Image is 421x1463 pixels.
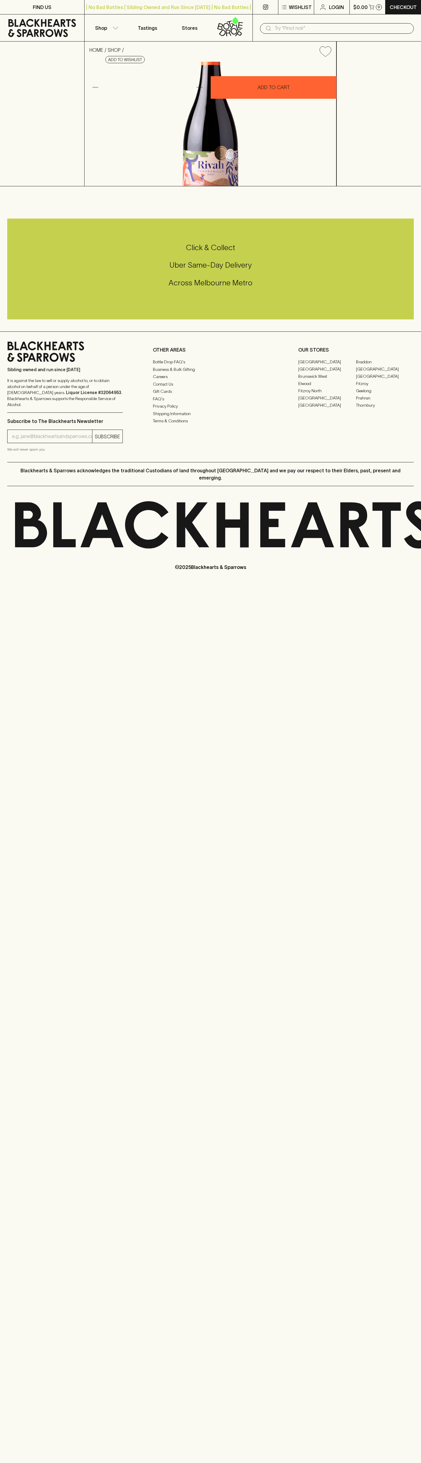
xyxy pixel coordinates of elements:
[356,365,414,373] a: [GEOGRAPHIC_DATA]
[298,387,356,394] a: Fitzroy North
[7,377,123,408] p: It is against the law to sell or supply alcohol to, or to obtain alcohol on behalf of a person un...
[12,467,409,481] p: Blackhearts & Sparrows acknowledges the traditional Custodians of land throughout [GEOGRAPHIC_DAT...
[298,373,356,380] a: Brunswick West
[108,47,121,53] a: SHOP
[153,373,268,381] a: Careers
[153,395,268,402] a: FAQ's
[153,359,268,366] a: Bottle Drop FAQ's
[317,44,334,59] button: Add to wishlist
[7,243,414,253] h5: Click & Collect
[153,366,268,373] a: Business & Bulk Gifting
[7,446,123,452] p: We will never spam you
[356,394,414,402] a: Prahran
[153,346,268,353] p: OTHER AREAS
[138,24,157,32] p: Tastings
[66,390,121,395] strong: Liquor License #32064953
[153,403,268,410] a: Privacy Policy
[7,418,123,425] p: Subscribe to The Blackhearts Newsletter
[211,76,336,99] button: ADD TO CART
[126,14,169,41] a: Tastings
[153,418,268,425] a: Terms & Conditions
[356,402,414,409] a: Thornbury
[298,380,356,387] a: Elwood
[258,84,290,91] p: ADD TO CART
[329,4,344,11] p: Login
[289,4,312,11] p: Wishlist
[7,278,414,288] h5: Across Melbourne Metro
[356,380,414,387] a: Fitzroy
[89,47,103,53] a: HOME
[356,387,414,394] a: Geelong
[92,430,122,443] button: SUBSCRIBE
[353,4,368,11] p: $0.00
[153,388,268,395] a: Gift Cards
[153,410,268,417] a: Shipping Information
[33,4,51,11] p: FIND US
[105,56,145,63] button: Add to wishlist
[298,394,356,402] a: [GEOGRAPHIC_DATA]
[298,346,414,353] p: OUR STORES
[298,365,356,373] a: [GEOGRAPHIC_DATA]
[274,23,409,33] input: Try "Pinot noir"
[85,62,336,186] img: 38783.png
[356,373,414,380] a: [GEOGRAPHIC_DATA]
[356,358,414,365] a: Braddon
[182,24,197,32] p: Stores
[7,219,414,319] div: Call to action block
[390,4,417,11] p: Checkout
[7,367,123,373] p: Sibling owned and run since [DATE]
[85,14,127,41] button: Shop
[12,432,92,441] input: e.g. jane@blackheartsandsparrows.com.au
[153,381,268,388] a: Contact Us
[95,24,107,32] p: Shop
[298,402,356,409] a: [GEOGRAPHIC_DATA]
[7,260,414,270] h5: Uber Same-Day Delivery
[378,5,380,9] p: 0
[169,14,211,41] a: Stores
[298,358,356,365] a: [GEOGRAPHIC_DATA]
[95,433,120,440] p: SUBSCRIBE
